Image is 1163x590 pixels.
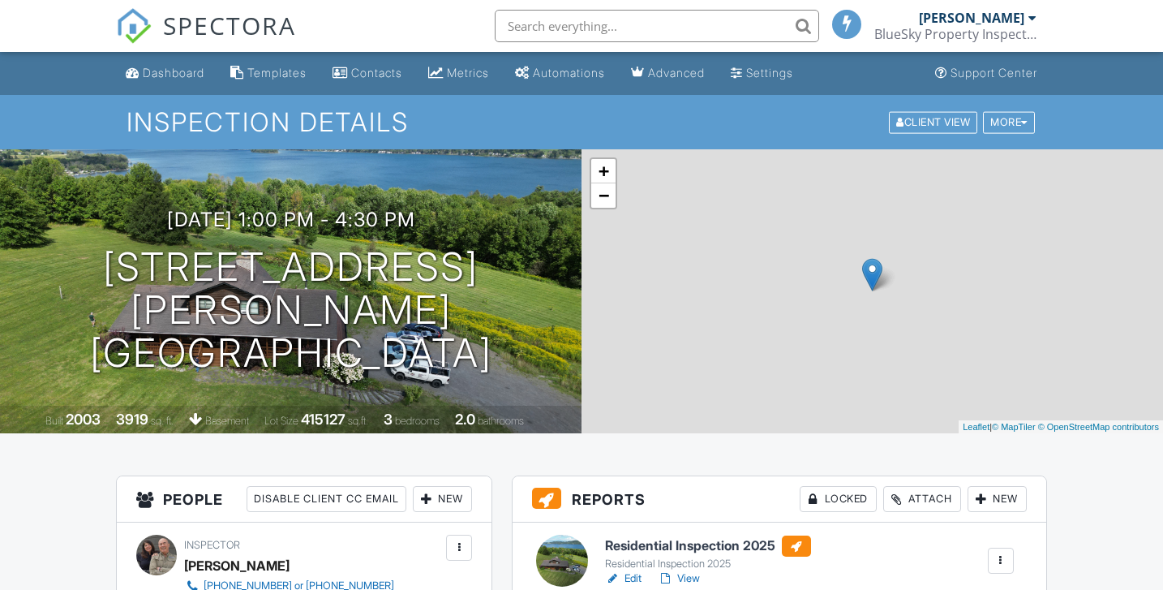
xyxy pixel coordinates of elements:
span: sq.ft. [348,415,368,427]
div: Automations [533,66,605,80]
h6: Residential Inspection 2025 [605,536,811,557]
a: Edit [605,571,642,587]
a: Zoom out [591,183,616,208]
a: © OpenStreetMap contributors [1038,422,1159,432]
h3: Reports [513,476,1045,523]
span: bathrooms [478,415,524,427]
a: Templates [224,58,313,88]
div: Templates [247,66,307,80]
div: 415127 [301,411,345,428]
div: Settings [746,66,793,80]
a: View [658,571,700,587]
a: Advanced [624,58,711,88]
div: | [959,420,1163,434]
img: The Best Home Inspection Software - Spectora [116,8,152,44]
h3: People [117,476,491,523]
a: Client View [887,115,981,127]
span: Inspector [184,539,240,551]
span: sq. ft. [151,415,174,427]
a: Dashboard [119,58,211,88]
h1: Inspection Details [127,108,1036,136]
div: Advanced [648,66,705,80]
div: Metrics [447,66,489,80]
div: [PERSON_NAME] [184,553,290,578]
div: 2003 [66,411,101,428]
div: Support Center [951,66,1037,80]
div: Disable Client CC Email [247,486,406,512]
a: Automations (Basic) [509,58,612,88]
div: Contacts [351,66,402,80]
a: Zoom in [591,159,616,183]
h1: [STREET_ADDRESS][PERSON_NAME] [GEOGRAPHIC_DATA] [26,246,556,374]
div: [PERSON_NAME] [919,10,1024,26]
a: Settings [724,58,800,88]
div: 3919 [116,411,148,428]
span: Built [45,415,63,427]
div: 3 [384,411,393,428]
a: Residential Inspection 2025 Residential Inspection 2025 [605,536,811,571]
div: BlueSky Property Inspections [874,26,1036,42]
div: New [413,486,472,512]
div: Locked [800,486,877,512]
a: Support Center [929,58,1044,88]
div: New [968,486,1027,512]
h3: [DATE] 1:00 pm - 4:30 pm [167,209,415,230]
div: Dashboard [143,66,204,80]
a: Contacts [326,58,409,88]
div: Residential Inspection 2025 [605,558,811,571]
a: SPECTORA [116,22,296,56]
a: Metrics [422,58,496,88]
div: More [983,111,1035,133]
span: SPECTORA [163,8,296,42]
span: Lot Size [264,415,298,427]
span: basement [205,415,249,427]
div: Client View [889,111,977,133]
a: Leaflet [963,422,989,432]
span: bedrooms [395,415,440,427]
div: Attach [883,486,961,512]
input: Search everything... [495,10,819,42]
div: 2.0 [455,411,475,428]
a: © MapTiler [992,422,1036,432]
